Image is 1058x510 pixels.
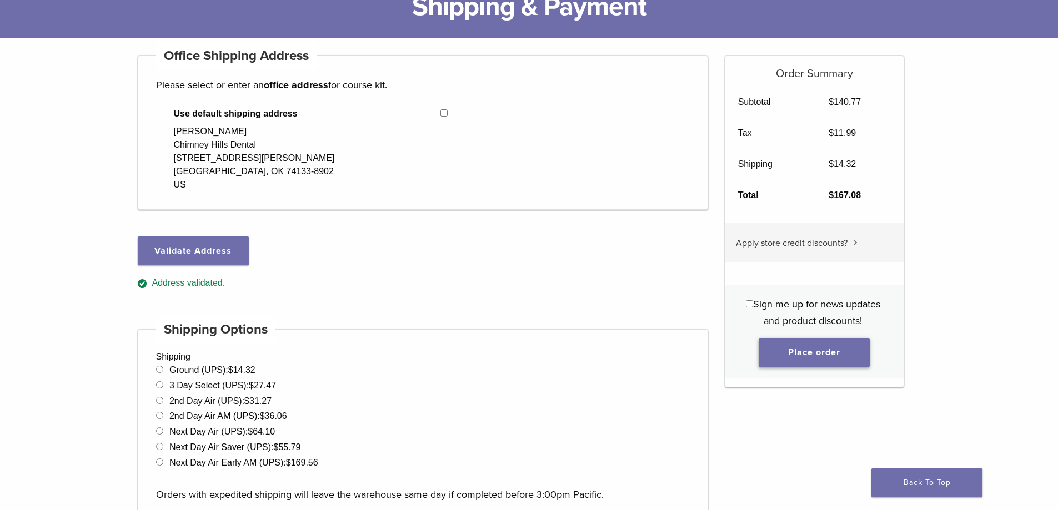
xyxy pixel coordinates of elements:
button: Place order [759,338,870,367]
bdi: 140.77 [829,97,861,107]
bdi: 36.06 [260,411,287,421]
label: Ground (UPS): [169,365,255,375]
label: 2nd Day Air AM (UPS): [169,411,287,421]
label: Next Day Air (UPS): [169,427,275,436]
span: $ [829,190,834,200]
input: Sign me up for news updates and product discounts! [746,300,753,307]
bdi: 167.08 [829,190,861,200]
div: [PERSON_NAME] Chimney Hills Dental [STREET_ADDRESS][PERSON_NAME] [GEOGRAPHIC_DATA], OK 74133-8902 US [174,125,335,191]
bdi: 55.79 [274,442,301,452]
span: Use default shipping address [174,107,441,120]
label: Next Day Air Saver (UPS): [169,442,301,452]
span: $ [248,427,253,436]
th: Tax [725,118,816,149]
p: Orders with expedited shipping will leave the warehouse same day if completed before 3:00pm Pacific. [156,469,690,503]
span: $ [249,381,254,390]
bdi: 11.99 [829,128,856,138]
span: $ [829,97,834,107]
span: Apply store credit discounts? [736,238,848,249]
bdi: 14.32 [829,159,856,169]
span: $ [228,365,233,375]
span: $ [829,159,834,169]
a: Back To Top [871,468,982,497]
h5: Order Summary [725,56,904,80]
span: $ [244,396,249,406]
span: Sign me up for news updates and product discounts! [753,298,880,327]
span: $ [260,411,265,421]
th: Subtotal [725,87,816,118]
p: Please select or enter an for course kit. [156,77,690,93]
bdi: 31.27 [244,396,272,406]
div: Address validated. [138,276,709,290]
h4: Office Shipping Address [156,43,317,69]
label: 2nd Day Air (UPS): [169,396,272,406]
img: caret.svg [853,240,858,245]
button: Validate Address [138,236,249,265]
bdi: 14.32 [228,365,255,375]
th: Total [725,180,816,211]
label: Next Day Air Early AM (UPS): [169,458,318,467]
span: $ [829,128,834,138]
bdi: 64.10 [248,427,275,436]
th: Shipping [725,149,816,180]
bdi: 169.56 [286,458,318,467]
strong: office address [264,79,328,91]
bdi: 27.47 [249,381,276,390]
span: $ [286,458,291,467]
label: 3 Day Select (UPS): [169,381,276,390]
h4: Shipping Options [156,316,276,343]
span: $ [274,442,279,452]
